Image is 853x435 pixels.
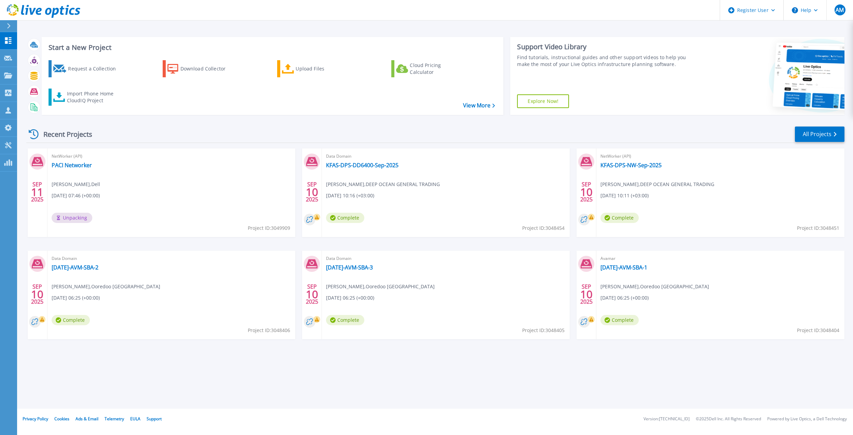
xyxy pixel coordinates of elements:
[52,162,92,169] a: PACI Networker
[767,417,847,421] li: Powered by Live Optics, a Dell Technology
[580,180,593,205] div: SEP 2025
[52,264,98,271] a: [DATE]-AVM-SBA-2
[52,315,90,325] span: Complete
[600,294,649,302] span: [DATE] 06:25 (+00:00)
[797,327,839,334] span: Project ID: 3048404
[326,162,398,169] a: KFAS-DPS-DD6400-Sep-2025
[600,162,662,169] a: KFAS-DPS-NW-Sep-2025
[67,90,120,104] div: Import Phone Home CloudIQ Project
[600,153,840,160] span: NetWorker (API)
[52,192,100,199] span: [DATE] 07:46 (+00:00)
[306,189,318,195] span: 10
[23,416,48,422] a: Privacy Policy
[517,94,569,108] a: Explore Now!
[76,416,98,422] a: Ads & Email
[463,102,495,109] a: View More
[580,291,593,297] span: 10
[54,416,69,422] a: Cookies
[326,181,440,188] span: [PERSON_NAME] , DEEP OCEAN GENERAL TRADING
[600,192,649,199] span: [DATE] 10:11 (+03:00)
[306,291,318,297] span: 10
[52,153,291,160] span: NetWorker (API)
[326,283,435,290] span: [PERSON_NAME] , Ooredoo [GEOGRAPHIC_DATA]
[410,62,464,76] div: Cloud Pricing Calculator
[248,224,290,232] span: Project ID: 3049909
[248,327,290,334] span: Project ID: 3048406
[391,60,468,77] a: Cloud Pricing Calculator
[644,417,690,421] li: Version: [TECHNICAL_ID]
[306,180,319,205] div: SEP 2025
[180,62,235,76] div: Download Collector
[147,416,162,422] a: Support
[600,255,840,262] span: Avamar
[163,60,239,77] a: Download Collector
[326,264,373,271] a: [DATE]-AVM-SBA-3
[31,282,44,307] div: SEP 2025
[296,62,350,76] div: Upload Files
[326,294,374,302] span: [DATE] 06:25 (+00:00)
[696,417,761,421] li: © 2025 Dell Inc. All Rights Reserved
[52,294,100,302] span: [DATE] 06:25 (+00:00)
[326,153,566,160] span: Data Domain
[600,213,639,223] span: Complete
[326,315,364,325] span: Complete
[105,416,124,422] a: Telemetry
[52,283,160,290] span: [PERSON_NAME] , Ooredoo [GEOGRAPHIC_DATA]
[580,282,593,307] div: SEP 2025
[517,54,690,68] div: Find tutorials, instructional guides and other support videos to help you make the most of your L...
[31,291,43,297] span: 10
[49,44,495,51] h3: Start a New Project
[600,283,709,290] span: [PERSON_NAME] , Ooredoo [GEOGRAPHIC_DATA]
[326,213,364,223] span: Complete
[836,7,844,13] span: AM
[52,213,92,223] span: Unpacking
[52,255,291,262] span: Data Domain
[797,224,839,232] span: Project ID: 3048451
[52,181,100,188] span: [PERSON_NAME] , Dell
[277,60,353,77] a: Upload Files
[522,327,565,334] span: Project ID: 3048405
[600,181,714,188] span: [PERSON_NAME] , DEEP OCEAN GENERAL TRADING
[580,189,593,195] span: 10
[68,62,123,76] div: Request a Collection
[306,282,319,307] div: SEP 2025
[326,255,566,262] span: Data Domain
[326,192,374,199] span: [DATE] 10:16 (+03:00)
[49,60,125,77] a: Request a Collection
[795,127,844,142] a: All Projects
[600,264,647,271] a: [DATE]-AVM-SBA-1
[26,126,101,143] div: Recent Projects
[130,416,140,422] a: EULA
[517,42,690,51] div: Support Video Library
[31,189,43,195] span: 11
[522,224,565,232] span: Project ID: 3048454
[600,315,639,325] span: Complete
[31,180,44,205] div: SEP 2025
